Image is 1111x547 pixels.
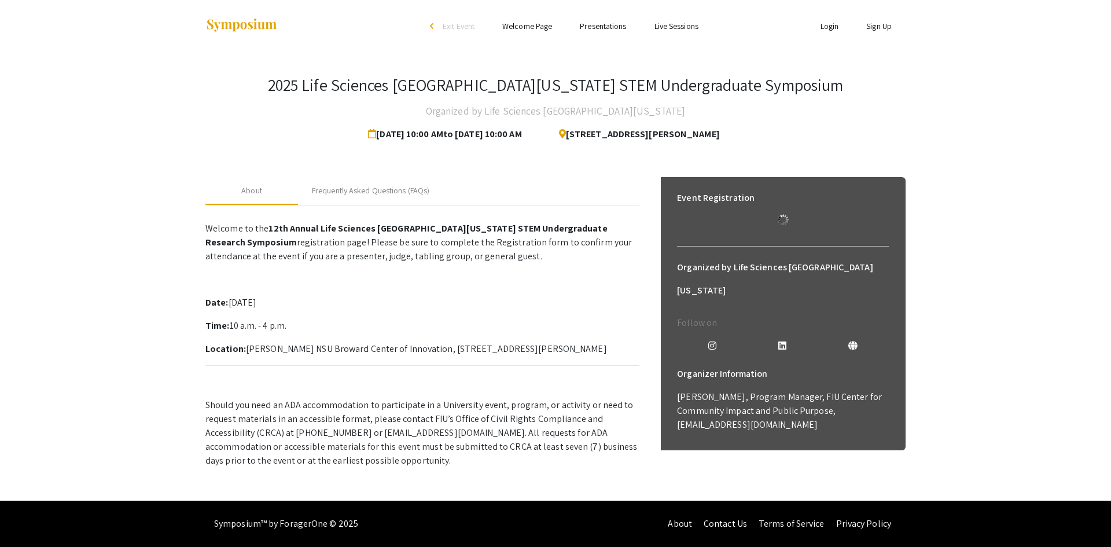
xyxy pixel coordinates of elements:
[502,21,552,31] a: Welcome Page
[205,319,639,333] p: 10 a.m. - 4 p.m.
[205,296,229,309] strong: Date:
[205,342,639,356] p: [PERSON_NAME] NSU Broward Center of Innovation, [STREET_ADDRESS][PERSON_NAME]
[677,316,889,330] p: Follow on
[580,21,626,31] a: Presentations
[312,185,429,197] div: Frequently Asked Questions (FAQs)
[654,21,698,31] a: Live Sessions
[426,100,685,123] h4: Organized by Life Sciences [GEOGRAPHIC_DATA][US_STATE]
[668,517,692,530] a: About
[205,222,608,248] strong: 12th Annual Life Sciences [GEOGRAPHIC_DATA][US_STATE] STEM Undergraduate Research Symposium
[773,210,793,230] img: Loading
[677,256,889,302] h6: Organized by Life Sciences [GEOGRAPHIC_DATA][US_STATE]
[368,123,526,146] span: [DATE] 10:00 AM to [DATE] 10:00 AM
[205,320,230,332] strong: Time:
[205,398,639,468] p: Should you need an ADA accommodation to participate in a University event, program, or activity o...
[430,23,437,30] div: arrow_back_ios
[836,517,891,530] a: Privacy Policy
[821,21,839,31] a: Login
[205,343,246,355] strong: Location:
[866,21,892,31] a: Sign Up
[550,123,720,146] span: [STREET_ADDRESS][PERSON_NAME]
[268,75,844,95] h3: 2025 Life Sciences [GEOGRAPHIC_DATA][US_STATE] STEM Undergraduate Symposium
[704,517,747,530] a: Contact Us
[759,517,825,530] a: Terms of Service
[241,185,262,197] div: About
[205,296,639,310] p: [DATE]
[443,21,474,31] span: Exit Event
[205,18,278,34] img: Symposium by ForagerOne
[214,501,358,547] div: Symposium™ by ForagerOne © 2025
[677,362,889,386] h6: Organizer Information
[205,222,639,263] p: Welcome to the registration page! Please be sure to complete the Registration form to confirm you...
[677,390,889,432] p: [PERSON_NAME], Program Manager, FIU Center for Community Impact and Public Purpose, [EMAIL_ADDRES...
[677,186,755,210] h6: Event Registration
